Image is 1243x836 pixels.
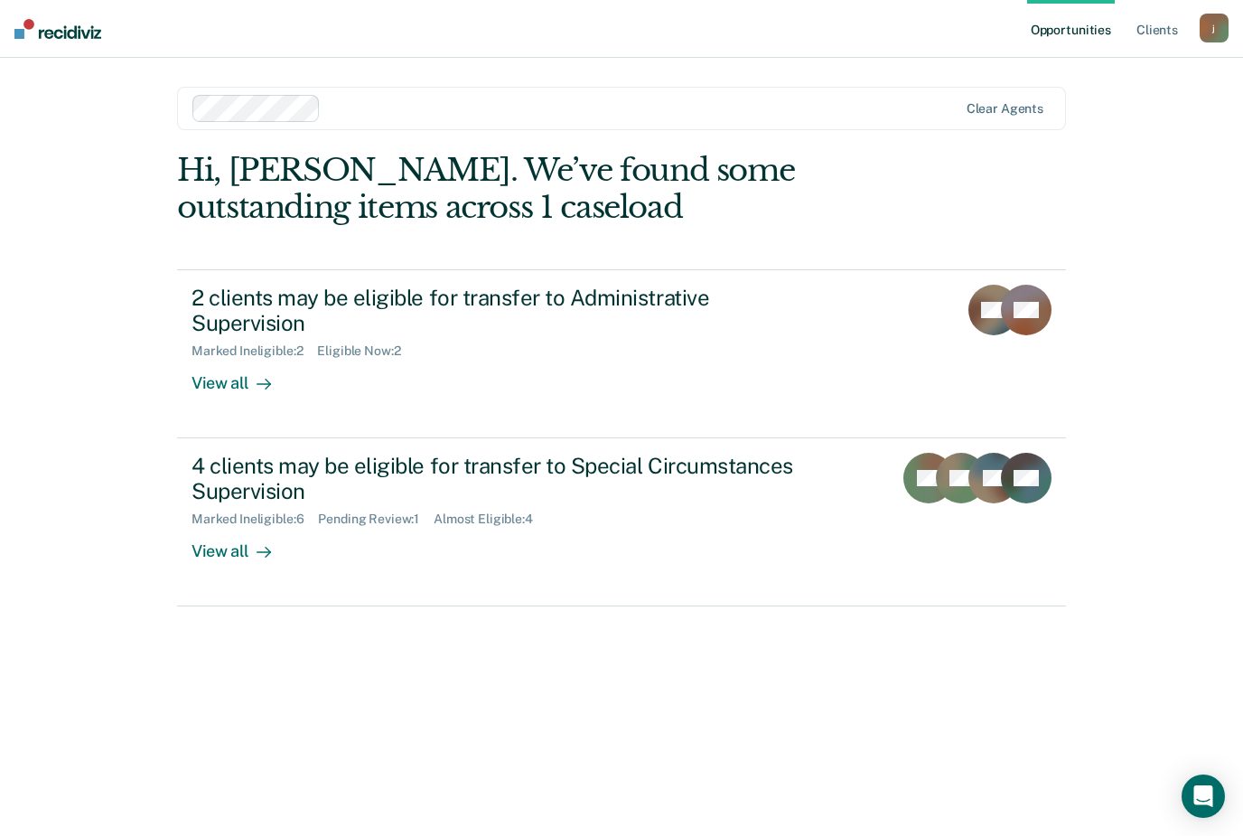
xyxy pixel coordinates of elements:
[318,512,434,527] div: Pending Review : 1
[1200,14,1229,42] button: j
[192,453,826,505] div: 4 clients may be eligible for transfer to Special Circumstances Supervision
[177,438,1066,606] a: 4 clients may be eligible for transfer to Special Circumstances SupervisionMarked Ineligible:6Pen...
[192,343,317,359] div: Marked Ineligible : 2
[192,285,826,337] div: 2 clients may be eligible for transfer to Administrative Supervision
[317,343,415,359] div: Eligible Now : 2
[192,512,318,527] div: Marked Ineligible : 6
[192,359,293,394] div: View all
[967,101,1043,117] div: Clear agents
[177,152,888,226] div: Hi, [PERSON_NAME]. We’ve found some outstanding items across 1 caseload
[14,19,101,39] img: Recidiviz
[192,527,293,562] div: View all
[177,269,1066,438] a: 2 clients may be eligible for transfer to Administrative SupervisionMarked Ineligible:2Eligible N...
[1182,775,1225,818] div: Open Intercom Messenger
[434,512,547,527] div: Almost Eligible : 4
